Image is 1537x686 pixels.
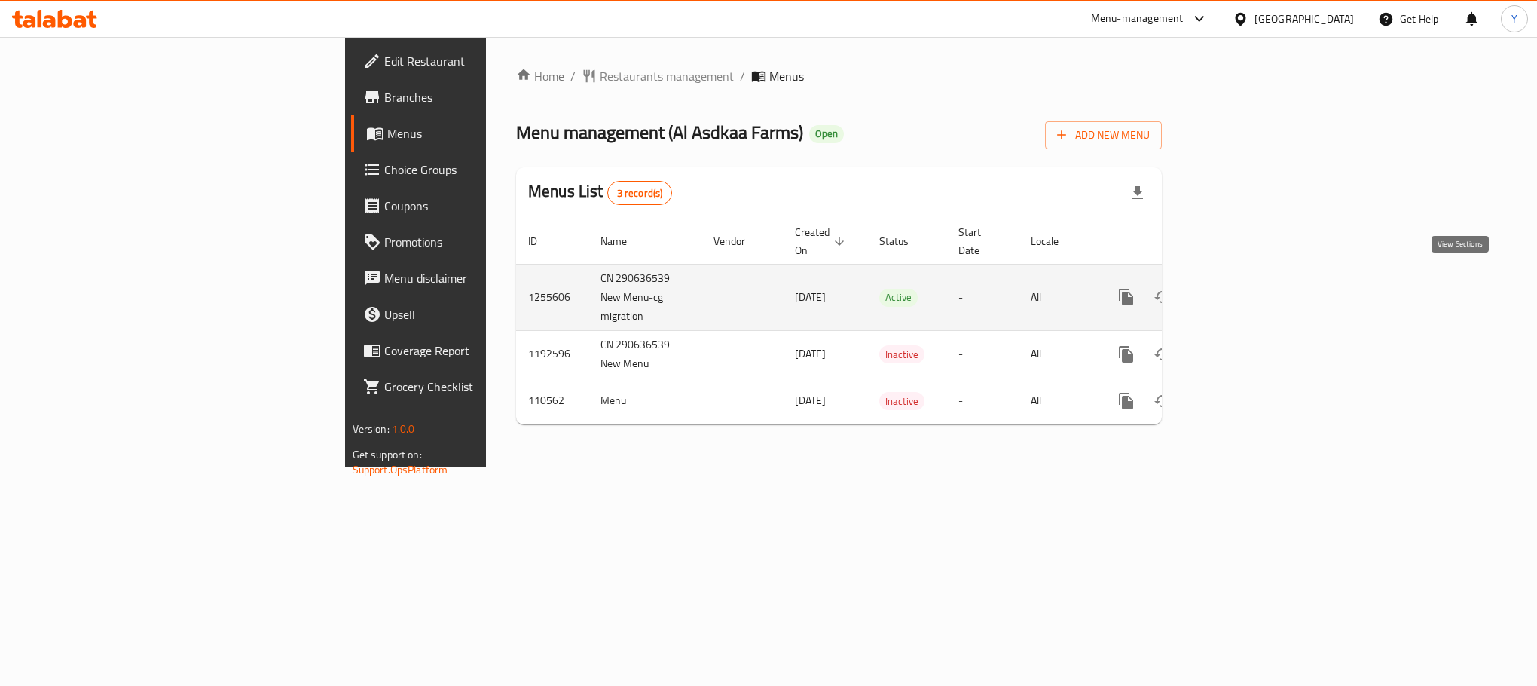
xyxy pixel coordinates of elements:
[1019,330,1096,378] td: All
[351,152,602,188] a: Choice Groups
[588,264,701,330] td: CN 290636539 New Menu-cg migration
[588,330,701,378] td: CN 290636539 New Menu
[600,232,646,250] span: Name
[351,115,602,152] a: Menus
[384,378,590,396] span: Grocery Checklist
[946,330,1019,378] td: -
[384,269,590,287] span: Menu disclaimer
[795,344,826,363] span: [DATE]
[946,264,1019,330] td: -
[1144,383,1181,419] button: Change Status
[958,223,1001,259] span: Start Date
[607,181,673,205] div: Total records count
[608,186,672,201] span: 3 record(s)
[879,289,918,306] span: Active
[516,67,1162,85] nav: breadcrumb
[351,224,602,260] a: Promotions
[713,232,765,250] span: Vendor
[1144,336,1181,372] button: Change Status
[879,392,924,410] div: Inactive
[879,232,928,250] span: Status
[1120,175,1156,211] div: Export file
[387,124,590,142] span: Menus
[1019,378,1096,424] td: All
[353,460,448,479] a: Support.OpsPlatform
[795,287,826,307] span: [DATE]
[351,260,602,296] a: Menu disclaimer
[809,125,844,143] div: Open
[384,197,590,215] span: Coupons
[351,332,602,369] a: Coverage Report
[1511,11,1517,27] span: Y
[351,188,602,224] a: Coupons
[809,127,844,140] span: Open
[946,378,1019,424] td: -
[1144,279,1181,315] button: Change Status
[351,43,602,79] a: Edit Restaurant
[353,445,422,464] span: Get support on:
[1045,121,1162,149] button: Add New Menu
[528,232,557,250] span: ID
[516,219,1265,424] table: enhanced table
[351,79,602,115] a: Branches
[1057,126,1150,145] span: Add New Menu
[528,180,672,205] h2: Menus List
[351,296,602,332] a: Upsell
[1254,11,1354,27] div: [GEOGRAPHIC_DATA]
[582,67,734,85] a: Restaurants management
[1108,279,1144,315] button: more
[879,289,918,307] div: Active
[1108,383,1144,419] button: more
[588,378,701,424] td: Menu
[384,341,590,360] span: Coverage Report
[351,369,602,405] a: Grocery Checklist
[384,52,590,70] span: Edit Restaurant
[1108,336,1144,372] button: more
[769,67,804,85] span: Menus
[879,346,924,363] span: Inactive
[1031,232,1078,250] span: Locale
[384,161,590,179] span: Choice Groups
[384,233,590,251] span: Promotions
[740,67,745,85] li: /
[879,393,924,410] span: Inactive
[353,419,390,439] span: Version:
[879,345,924,363] div: Inactive
[795,223,849,259] span: Created On
[1091,10,1184,28] div: Menu-management
[384,88,590,106] span: Branches
[1096,219,1265,265] th: Actions
[795,390,826,410] span: [DATE]
[516,115,803,149] span: Menu management ( Al Asdkaa Farms )
[600,67,734,85] span: Restaurants management
[392,419,415,439] span: 1.0.0
[384,305,590,323] span: Upsell
[1019,264,1096,330] td: All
